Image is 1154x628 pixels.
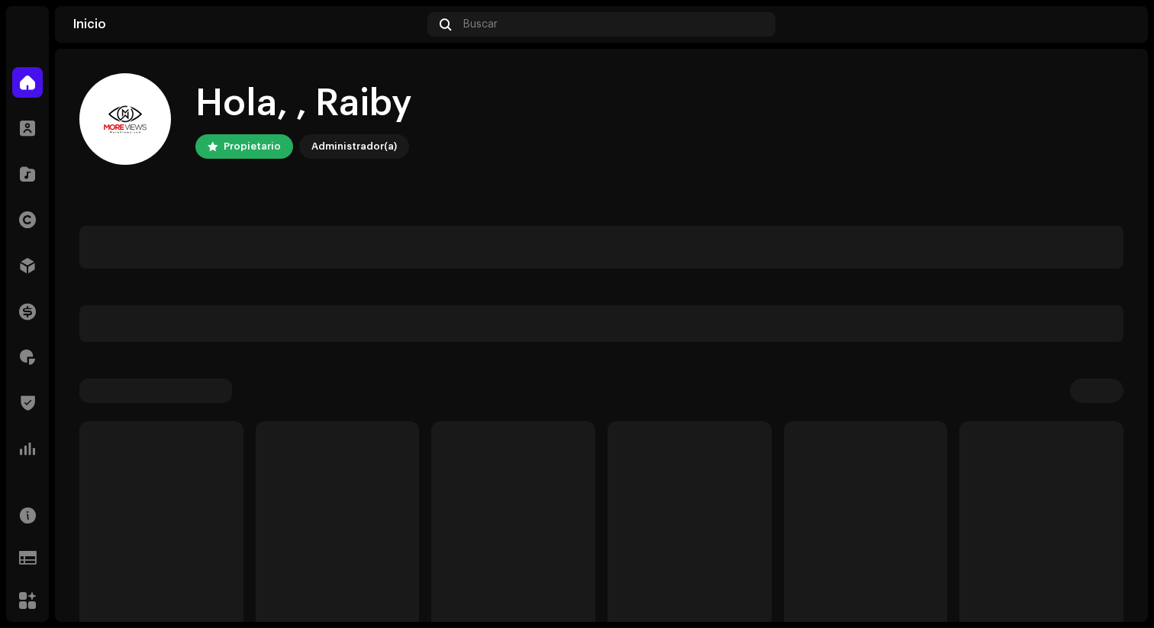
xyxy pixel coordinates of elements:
[195,79,412,128] div: Hola, , Raiby
[463,18,498,31] span: Buscar
[1105,12,1130,37] img: c50c6205-3ca2-4a42-8b1e-ec5f4b513db8
[73,18,421,31] div: Inicio
[311,137,397,156] div: Administrador(a)
[224,137,281,156] div: Propietario
[79,73,171,165] img: c50c6205-3ca2-4a42-8b1e-ec5f4b513db8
